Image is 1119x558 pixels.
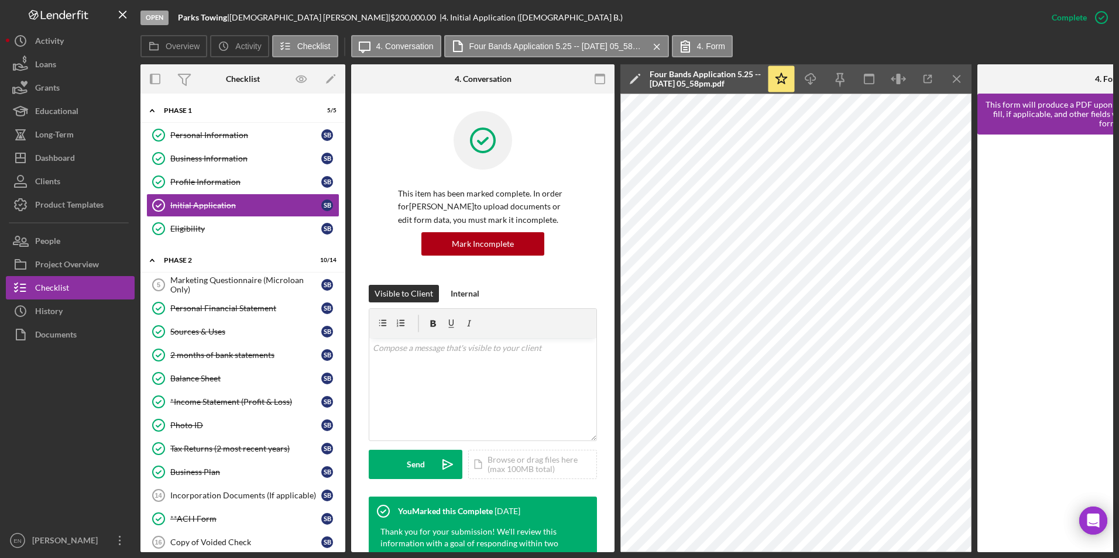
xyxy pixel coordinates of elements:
[170,444,321,453] div: Tax Returns (2 most recent years)
[321,373,333,384] div: S B
[272,35,338,57] button: Checklist
[445,285,485,302] button: Internal
[672,35,733,57] button: 4. Form
[229,13,390,22] div: [DEMOGRAPHIC_DATA] [PERSON_NAME] |
[146,147,339,170] a: Business InformationSB
[170,538,321,547] div: Copy of Voided Check
[170,421,321,430] div: Photo ID
[164,257,307,264] div: Phase 2
[170,397,321,407] div: *Income Statement (Profit & Loss)
[146,531,339,554] a: 16Copy of Voided CheckSB
[321,223,333,235] div: S B
[315,257,337,264] div: 10 / 14
[146,194,339,217] a: Initial ApplicationSB
[178,12,227,22] b: Parks Towing
[157,281,160,288] tspan: 5
[170,491,321,500] div: Incorporation Documents (If applicable)
[170,467,321,477] div: Business Plan
[210,35,269,57] button: Activity
[398,187,568,226] p: This item has been marked complete. In order for [PERSON_NAME] to upload documents or edit form d...
[146,170,339,194] a: Profile InformationSB
[451,285,479,302] div: Internal
[297,42,331,51] label: Checklist
[146,367,339,390] a: Balance SheetSB
[146,414,339,437] a: Photo IDSB
[1052,6,1087,29] div: Complete
[398,507,493,516] div: You Marked this Complete
[166,42,200,51] label: Overview
[29,529,105,555] div: [PERSON_NAME]
[146,460,339,484] a: Business PlanSB
[1040,6,1113,29] button: Complete
[321,176,333,188] div: S B
[170,374,321,383] div: Balance Sheet
[146,484,339,507] a: 14Incorporation Documents (If applicable)SB
[146,123,339,147] a: Personal InformationSB
[155,539,162,546] tspan: 16
[455,74,512,84] div: 4. Conversation
[146,343,339,367] a: 2 months of bank statementsSB
[235,42,261,51] label: Activity
[697,42,725,51] label: 4. Form
[170,514,321,523] div: **ACH Form
[321,129,333,141] div: S B
[452,232,514,256] div: Mark Incomplete
[321,302,333,314] div: S B
[170,275,321,294] div: Marketing Questionnaire (Microloan Only)
[407,450,425,479] div: Send
[321,153,333,164] div: S B
[170,350,321,360] div: 2 months of bank statements
[146,507,339,531] a: **ACH FormSB
[315,107,337,114] div: 5 / 5
[146,273,339,297] a: 5Marketing Questionnaire (Microloan Only)SB
[146,437,339,460] a: Tax Returns (2 most recent years)SB
[469,42,645,51] label: Four Bands Application 5.25 -- [DATE] 05_58pm.pdf
[170,201,321,210] div: Initial Application
[440,13,623,22] div: | 4. Initial Application ([DEMOGRAPHIC_DATA] B.)
[146,217,339,240] a: EligibilitySB
[321,279,333,291] div: S B
[178,13,229,22] div: |
[421,232,544,256] button: Mark Incomplete
[495,507,520,516] time: 2025-02-04 18:48
[375,285,433,302] div: Visible to Client
[13,538,21,544] text: EN
[321,466,333,478] div: S B
[444,35,669,57] button: Four Bands Application 5.25 -- [DATE] 05_58pm.pdf
[321,419,333,431] div: S B
[170,177,321,187] div: Profile Information
[650,70,761,88] div: Four Bands Application 5.25 -- [DATE] 05_58pm.pdf
[170,154,321,163] div: Business Information
[146,320,339,343] a: Sources & UsesSB
[376,42,434,51] label: 4. Conversation
[170,224,321,233] div: Eligibility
